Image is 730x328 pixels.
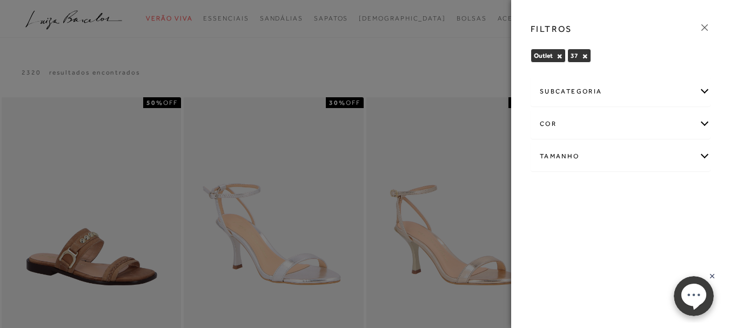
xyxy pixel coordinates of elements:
[531,23,572,35] h3: FILTROS
[531,142,710,171] div: Tamanho
[531,110,710,138] div: cor
[534,52,553,59] span: Outlet
[557,52,562,60] button: Outlet Close
[582,52,588,60] button: 37 Close
[571,52,578,59] span: 37
[531,77,710,106] div: subcategoria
